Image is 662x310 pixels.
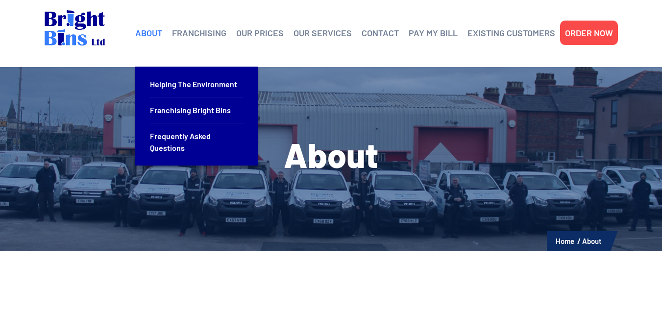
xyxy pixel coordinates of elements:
a: Helping the Environment [150,72,243,97]
a: ORDER NOW [565,25,613,40]
a: ABOUT [135,25,162,40]
a: EXISTING CUSTOMERS [467,25,555,40]
a: FRANCHISING [172,25,226,40]
a: OUR PRICES [236,25,284,40]
a: PAY MY BILL [409,25,458,40]
h1: About [45,137,618,171]
li: About [582,235,602,247]
a: CONTACT [362,25,399,40]
a: Home [556,237,574,245]
a: Franchising Bright Bins [150,97,243,123]
a: Frequently Asked Questions [150,123,243,161]
a: OUR SERVICES [294,25,352,40]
